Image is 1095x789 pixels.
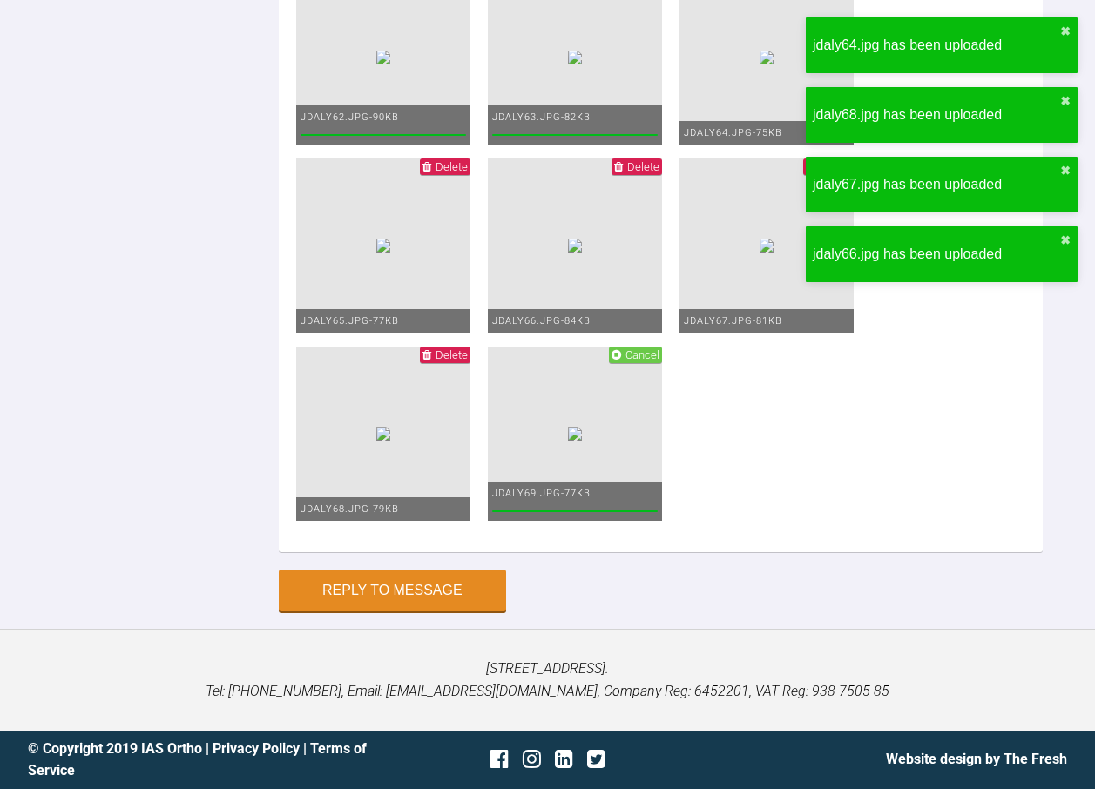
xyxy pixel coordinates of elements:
a: Website design by The Fresh [886,751,1067,767]
span: Cancel [625,348,659,361]
div: jdaly66.jpg has been uploaded [813,243,1060,266]
span: Delete [436,348,468,361]
img: f5807a14-b6b7-49ac-ac3f-4ec59bf3952f [760,51,774,64]
span: jdaly67.jpg - 81KB [684,315,782,327]
img: fbb3e132-e04a-4743-a2e6-cfd09cfc9539 [376,51,390,64]
span: jdaly68.jpg - 79KB [301,503,399,515]
span: Delete [436,160,468,173]
button: close [1060,233,1071,247]
img: 316ca6ff-dd1f-40a8-a68d-3df692b3988e [568,427,582,441]
span: jdaly62.jpg - 90KB [301,111,399,123]
p: [STREET_ADDRESS]. Tel: [PHONE_NUMBER], Email: [EMAIL_ADDRESS][DOMAIN_NAME], Company Reg: 6452201,... [28,657,1067,702]
img: 711170a6-e9ee-40d0-9773-e0a534502848 [568,239,582,253]
span: jdaly65.jpg - 77KB [301,315,399,327]
div: jdaly67.jpg has been uploaded [813,173,1060,196]
span: Delete [627,160,659,173]
div: jdaly64.jpg has been uploaded [813,34,1060,57]
button: close [1060,24,1071,38]
button: close [1060,94,1071,108]
div: jdaly68.jpg has been uploaded [813,104,1060,126]
img: 38a0a5d9-5601-4e1b-bcca-1605a39158ff [376,239,390,253]
button: Reply to Message [279,570,506,611]
button: close [1060,164,1071,178]
img: 618a1d75-9f22-452f-8688-4e8331e304b2 [376,427,390,441]
img: 1fd02674-f40b-4c88-a0a2-6a63531aec23 [760,239,774,253]
span: jdaly64.jpg - 75KB [684,127,782,138]
div: © Copyright 2019 IAS Ortho | | [28,738,375,782]
span: jdaly69.jpg - 77KB [492,488,591,499]
a: Privacy Policy [213,740,300,757]
img: c03fb42f-5fb2-424b-9997-eb0a3eacd083 [568,51,582,64]
span: jdaly63.jpg - 82KB [492,111,591,123]
span: jdaly66.jpg - 84KB [492,315,591,327]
